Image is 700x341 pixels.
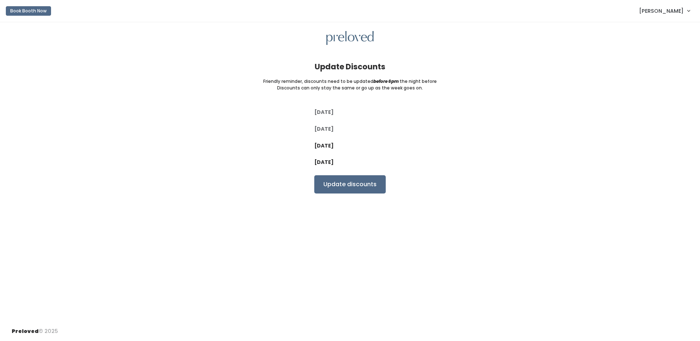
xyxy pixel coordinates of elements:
small: Discounts can only stay the same or go up as the week goes on. [277,85,423,91]
div: © 2025 [12,322,58,335]
label: [DATE] [314,158,334,166]
label: [DATE] [314,108,334,116]
span: [PERSON_NAME] [639,7,684,15]
button: Book Booth Now [6,6,51,16]
i: before 6pm [373,78,399,84]
a: Book Booth Now [6,3,51,19]
img: preloved logo [326,31,374,45]
h4: Update Discounts [315,62,385,71]
span: Preloved [12,327,39,335]
label: [DATE] [314,142,334,150]
a: [PERSON_NAME] [632,3,697,19]
small: Friendly reminder, discounts need to be updated the night before [263,78,437,85]
input: Update discounts [314,175,386,194]
label: [DATE] [314,125,334,133]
